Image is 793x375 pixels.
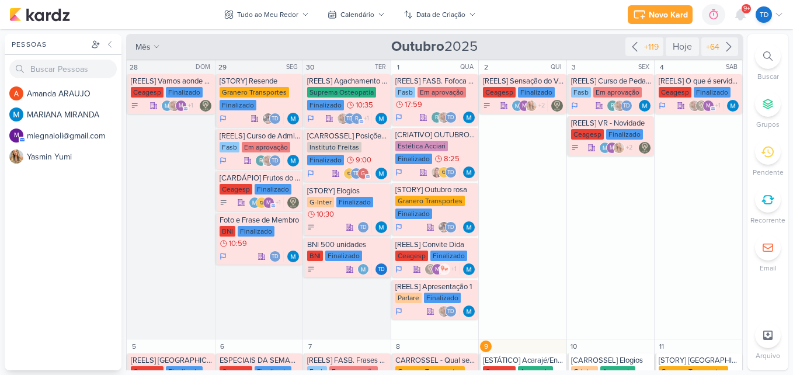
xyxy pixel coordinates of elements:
[756,6,772,23] div: Thais de carvalho
[255,184,291,195] div: Finalizado
[9,107,23,121] img: MARIANA MIRANDA
[480,61,492,73] div: 2
[613,142,625,154] img: Yasmin Yumi
[27,130,121,142] div: m l e g n a i o l i @ g m a i l . c o m
[659,87,691,98] div: Ceagesp
[357,221,372,233] div: Colaboradores: Thais de carvalho
[519,100,530,112] div: mlegnaioli@gmail.com
[220,142,239,152] div: Fasb
[272,254,279,260] p: Td
[375,168,387,179] img: MARIANA MIRANDA
[395,77,477,86] div: [REELS] FASB. Fofoca acadêmica
[395,240,477,249] div: [REELS] Convite Dida
[756,350,780,361] p: Arquivo
[355,116,359,122] p: r
[168,100,180,112] img: Sarah Violante
[405,100,422,109] span: 17:59
[439,263,450,275] img: ow se liga
[438,112,450,123] img: Sarah Violante
[346,116,353,122] p: Td
[356,101,373,109] span: 10:35
[551,100,563,112] div: Responsável: Leviê Agência de Marketing Digital
[307,240,388,249] div: BNI 500 unidades
[526,100,537,112] img: Yasmin Yumi
[571,129,604,140] div: Ceagesp
[607,100,635,112] div: Colaboradores: roberta.pecora@fasb.com.br, Sarah Violante, Thais de carvalho
[161,100,173,112] img: MARIANA MIRANDA
[375,263,387,275] div: Thais de carvalho
[357,168,369,179] div: giselyrlfreitas@gmail.com
[606,142,618,154] div: mlegnaioli@gmail.com
[418,87,466,98] div: Em aprovação
[336,197,373,207] div: Finalizado
[220,87,289,98] div: Granero Transportes
[343,168,355,179] img: IDBOX - Agência de Design
[756,119,780,130] p: Grupos
[628,5,693,24] button: Novo Kard
[220,216,301,225] div: Foto e Frase de Membro
[430,251,467,261] div: Finalizado
[625,143,632,152] span: +2
[463,166,475,178] div: Responsável: MARIANA MIRANDA
[375,113,387,124] img: MARIANA MIRANDA
[659,77,740,86] div: [REELS] O que é servido nas mesas
[659,356,740,365] div: [STORY] Campina Grande
[706,103,711,109] p: m
[447,115,454,121] p: Td
[522,103,527,109] p: m
[131,87,164,98] div: Ceagesp
[357,263,369,275] img: MARIANA MIRANDA
[307,186,388,196] div: [STORY] Elogios
[760,9,768,20] p: Td
[9,39,89,50] div: Pessoas
[344,113,356,124] div: Thais de carvalho
[445,166,457,178] div: Thais de carvalho
[255,155,284,166] div: Colaboradores: roberta.pecora@fasb.com.br, Sarah Violante, Thais de carvalho
[611,103,614,109] p: r
[463,166,475,178] img: MARIANA MIRANDA
[9,86,23,100] img: Amanda ARAUJO
[287,113,299,124] div: Responsável: MARIANA MIRANDA
[395,223,402,232] div: Em Andamento
[395,196,465,206] div: Granero Transportes
[726,62,741,72] div: SAB
[704,41,722,53] div: +64
[269,113,281,124] div: Thais de carvalho
[307,114,314,123] div: Em Andamento
[571,87,591,98] div: Fasb
[220,356,301,365] div: ESPECIAIS DA SEMANA
[571,144,579,152] div: A Fazer
[571,119,652,128] div: [REELS] VR - Novidade
[395,168,402,177] div: Em Andamento
[175,100,187,112] div: mlegnaioli@gmail.com
[639,142,651,154] div: Responsável: Leviê Agência de Marketing Digital
[307,265,315,273] div: A Fazer
[435,115,439,121] p: r
[445,112,457,123] div: Thais de carvalho
[217,341,228,352] div: 6
[272,158,279,164] p: Td
[263,197,274,209] div: mlegnaioli@gmail.com
[438,305,460,317] div: Colaboradores: Sarah Violante, Thais de carvalho
[307,77,388,86] div: [REELS] Agachamento com peso é padrão ouro no tratamento de dor na lombar
[610,145,614,151] p: m
[220,114,227,123] div: Em Andamento
[361,171,365,177] p: g
[351,113,363,124] div: rolimaba30@gmail.com
[694,87,731,98] div: Finalizado
[463,305,475,317] img: MARIANA MIRANDA
[656,61,667,73] div: 4
[599,142,635,154] div: Colaboradores: MARIANA MIRANDA, mlegnaioli@gmail.com, Yasmin Yumi, ow se liga, Thais de carvalho
[750,215,785,225] p: Recorrente
[445,305,457,317] div: Thais de carvalho
[463,221,475,233] div: Responsável: MARIANA MIRANDA
[238,226,274,237] div: Finalizado
[391,37,478,56] span: 2025
[568,341,580,352] div: 10
[229,239,247,248] span: 10:59
[447,309,454,315] p: Td
[262,113,284,124] div: Colaboradores: Everton Granero, Thais de carvalho
[307,131,388,141] div: [CARROSSEL] Posições que machucam
[337,113,372,124] div: Colaboradores: Sarah Violante, Thais de carvalho, rolimaba30@gmail.com, Eduardo Rodrigues Campos
[307,197,334,207] div: G-Inter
